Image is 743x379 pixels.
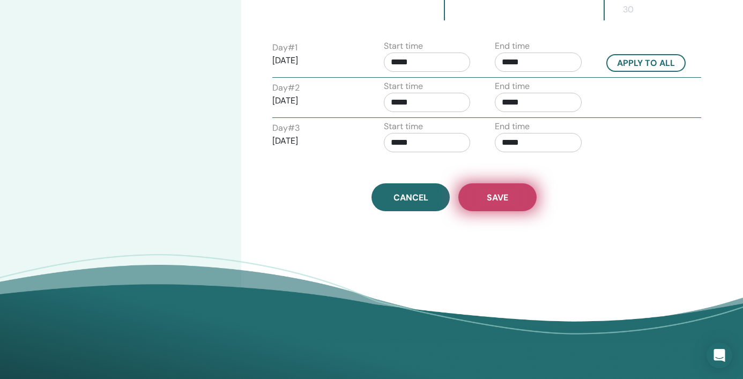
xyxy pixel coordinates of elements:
label: Start time [384,80,423,93]
p: [DATE] [272,54,359,67]
button: Apply to all [606,54,686,72]
span: Cancel [393,192,428,203]
p: [DATE] [272,135,359,147]
label: Day # 1 [272,41,298,54]
label: End time [495,40,530,53]
label: End time [495,120,530,133]
button: Save [458,183,537,211]
label: Start time [384,120,423,133]
label: End time [495,80,530,93]
span: Save [487,192,508,203]
label: Day # 2 [272,81,300,94]
p: [DATE] [272,94,359,107]
div: Open Intercom Messenger [707,343,732,368]
label: Day # 3 [272,122,300,135]
label: Start time [384,40,423,53]
a: Cancel [371,183,450,211]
